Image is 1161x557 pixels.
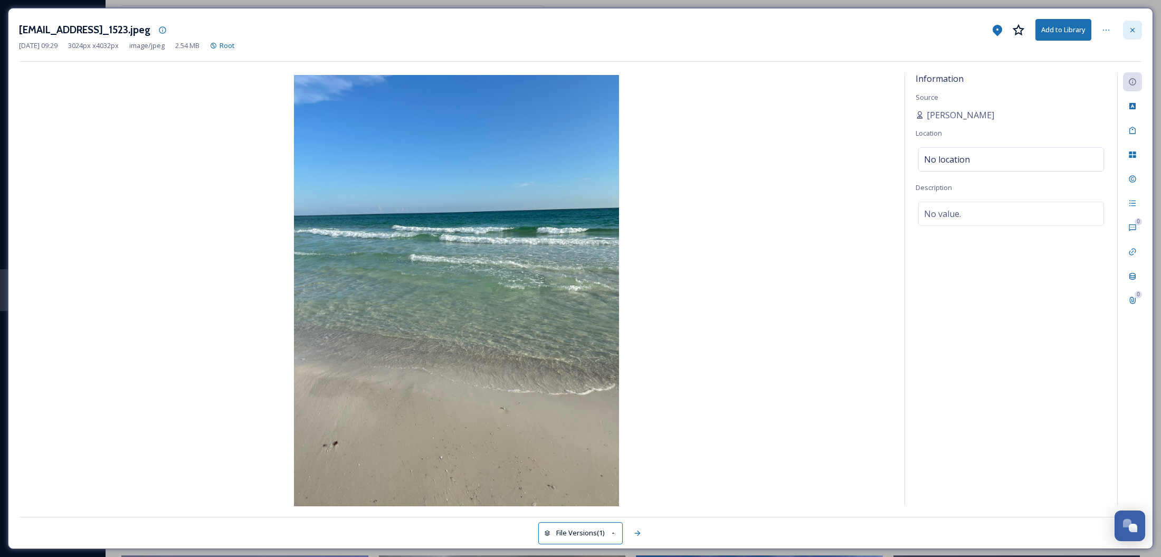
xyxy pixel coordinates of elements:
[916,128,942,138] span: Location
[924,207,961,220] span: No value.
[175,41,199,51] span: 2.54 MB
[916,92,938,102] span: Source
[19,41,58,51] span: [DATE] 09:29
[538,522,623,544] button: File Versions(1)
[19,75,894,508] img: Social%40destinationpanamacity.com-IMG_1523.jpeg
[1135,291,1142,298] div: 0
[68,41,119,51] span: 3024 px x 4032 px
[1115,511,1145,541] button: Open Chat
[1035,19,1091,41] button: Add to Library
[916,183,952,192] span: Description
[927,109,994,121] span: [PERSON_NAME]
[129,41,165,51] span: image/jpeg
[924,153,970,166] span: No location
[916,73,964,84] span: Information
[19,22,150,37] h3: [EMAIL_ADDRESS]_1523.jpeg
[1135,218,1142,225] div: 0
[220,41,235,50] span: Root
